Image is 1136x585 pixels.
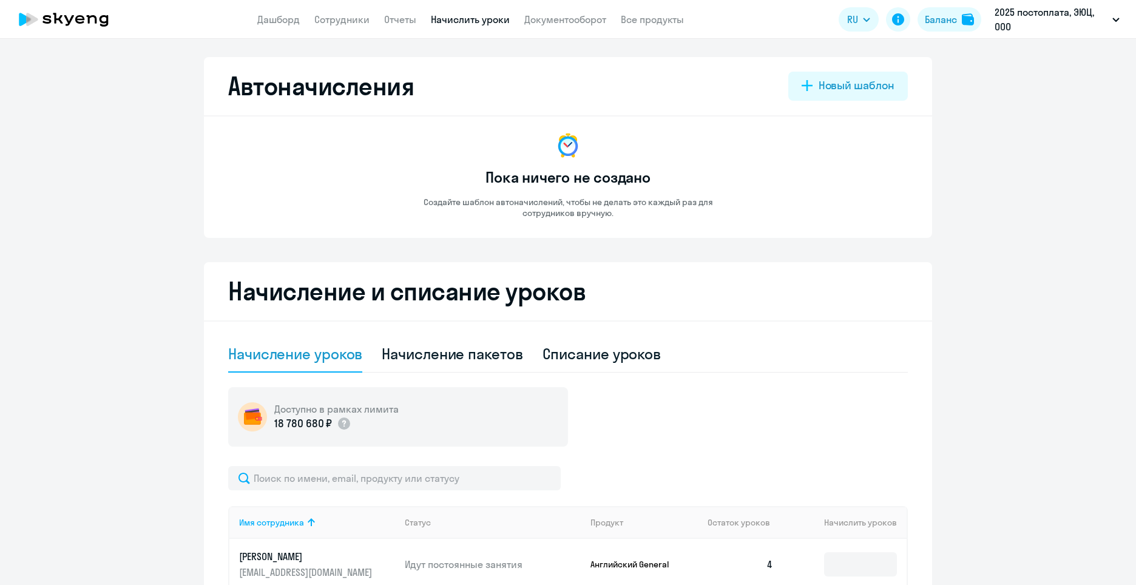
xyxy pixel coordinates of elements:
div: Продукт [590,517,623,528]
div: Новый шаблон [819,78,894,93]
h2: Автоначисления [228,72,414,101]
p: Создайте шаблон автоначислений, чтобы не делать это каждый раз для сотрудников вручную. [398,197,738,218]
div: Баланс [925,12,957,27]
button: Новый шаблон [788,72,908,101]
div: Остаток уроков [708,517,783,528]
p: 18 780 680 ₽ [274,416,332,431]
div: Статус [405,517,581,528]
p: 2025 постоплата, ЭЮЦ, ООО [995,5,1107,34]
input: Поиск по имени, email, продукту или статусу [228,466,561,490]
div: Начисление пакетов [382,344,522,364]
p: Английский General [590,559,681,570]
button: 2025 постоплата, ЭЮЦ, ООО [989,5,1126,34]
span: RU [847,12,858,27]
a: Все продукты [621,13,684,25]
img: balance [962,13,974,25]
div: Начисление уроков [228,344,362,364]
button: Балансbalance [918,7,981,32]
img: wallet-circle.png [238,402,267,431]
a: Начислить уроки [431,13,510,25]
h3: Пока ничего не создано [485,167,651,187]
div: Продукт [590,517,698,528]
a: Дашборд [257,13,300,25]
th: Начислить уроков [783,506,907,539]
p: [EMAIL_ADDRESS][DOMAIN_NAME] [239,566,375,579]
img: no-data [553,131,583,160]
p: Идут постоянные занятия [405,558,581,571]
div: Имя сотрудника [239,517,304,528]
div: Списание уроков [543,344,661,364]
h2: Начисление и списание уроков [228,277,908,306]
h5: Доступно в рамках лимита [274,402,399,416]
a: [PERSON_NAME][EMAIL_ADDRESS][DOMAIN_NAME] [239,550,395,579]
div: Имя сотрудника [239,517,395,528]
span: Остаток уроков [708,517,770,528]
a: Сотрудники [314,13,370,25]
button: RU [839,7,879,32]
p: [PERSON_NAME] [239,550,375,563]
a: Документооборот [524,13,606,25]
div: Статус [405,517,431,528]
a: Отчеты [384,13,416,25]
